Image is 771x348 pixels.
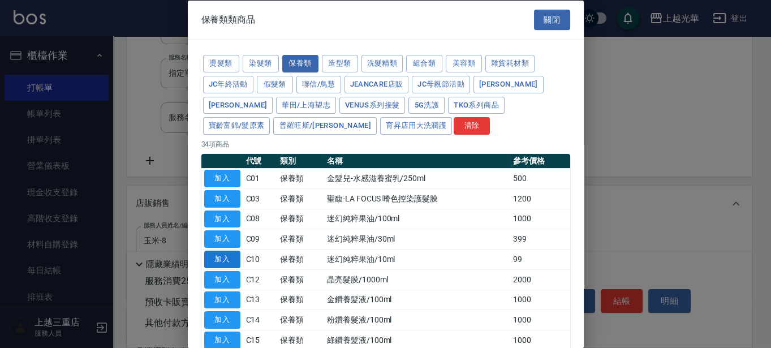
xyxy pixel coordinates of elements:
button: 加入 [204,170,240,187]
button: 雜貨耗材類 [485,55,535,72]
button: 育昇店用大洗潤護 [380,117,452,135]
th: 參考價格 [510,154,570,169]
button: 普羅旺斯/[PERSON_NAME] [273,117,377,135]
th: 名稱 [324,154,510,169]
button: 華田/上海望志 [276,96,336,114]
button: 加入 [204,251,240,268]
p: 34 項商品 [201,139,570,149]
td: 保養類 [277,229,324,249]
button: 洗髮精類 [361,55,403,72]
button: 加入 [204,270,240,288]
button: 加入 [204,230,240,248]
button: 燙髮類 [203,55,239,72]
td: 1000 [510,290,570,310]
button: 造型類 [322,55,358,72]
td: 迷幻純粹果油/100ml [324,209,510,229]
td: 1200 [510,188,570,209]
td: 晶亮髮膜/1000ml [324,269,510,290]
button: JC母親節活動 [412,75,470,93]
td: C03 [243,188,278,209]
td: 保養類 [277,168,324,188]
td: 迷幻純粹果油/30ml [324,229,510,249]
td: 500 [510,168,570,188]
span: 保養類類商品 [201,14,256,25]
th: 類別 [277,154,324,169]
td: 保養類 [277,310,324,330]
button: 加入 [204,190,240,207]
button: Venus系列接髮 [339,96,405,114]
button: JeanCare店販 [344,75,409,93]
td: C13 [243,290,278,310]
th: 代號 [243,154,278,169]
td: C10 [243,249,278,269]
td: 迷幻純粹果油/10ml [324,249,510,269]
td: 保養類 [277,209,324,229]
td: 保養類 [277,249,324,269]
button: 聯信/鳥慧 [296,75,341,93]
td: C01 [243,168,278,188]
td: 399 [510,229,570,249]
button: TKO系列商品 [448,96,505,114]
td: 金髮兒-水感滋養蜜乳/250ml [324,168,510,188]
button: JC年終活動 [203,75,253,93]
button: 假髮類 [257,75,293,93]
td: 保養類 [277,269,324,290]
td: 2000 [510,269,570,290]
td: 粉鑽養髮液/100ml [324,310,510,330]
button: 關閉 [534,9,570,30]
button: [PERSON_NAME] [203,96,273,114]
button: 清除 [454,117,490,135]
button: 5G洗護 [408,96,445,114]
td: 金鑽養髮液/100ml [324,290,510,310]
td: 1000 [510,310,570,330]
td: 聖馥-LA FOCUS 嗜色控染護髮膜 [324,188,510,209]
button: 保養類 [282,55,318,72]
td: 保養類 [277,188,324,209]
button: 加入 [204,291,240,308]
button: 染髮類 [243,55,279,72]
td: 99 [510,249,570,269]
td: 1000 [510,209,570,229]
button: [PERSON_NAME] [473,75,544,93]
td: C14 [243,310,278,330]
button: 加入 [204,210,240,227]
td: 保養類 [277,290,324,310]
button: 美容類 [446,55,482,72]
button: 組合類 [406,55,442,72]
td: C08 [243,209,278,229]
button: 寶齡富錦/髮原素 [203,117,270,135]
td: C12 [243,269,278,290]
td: C09 [243,229,278,249]
button: 加入 [204,311,240,329]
